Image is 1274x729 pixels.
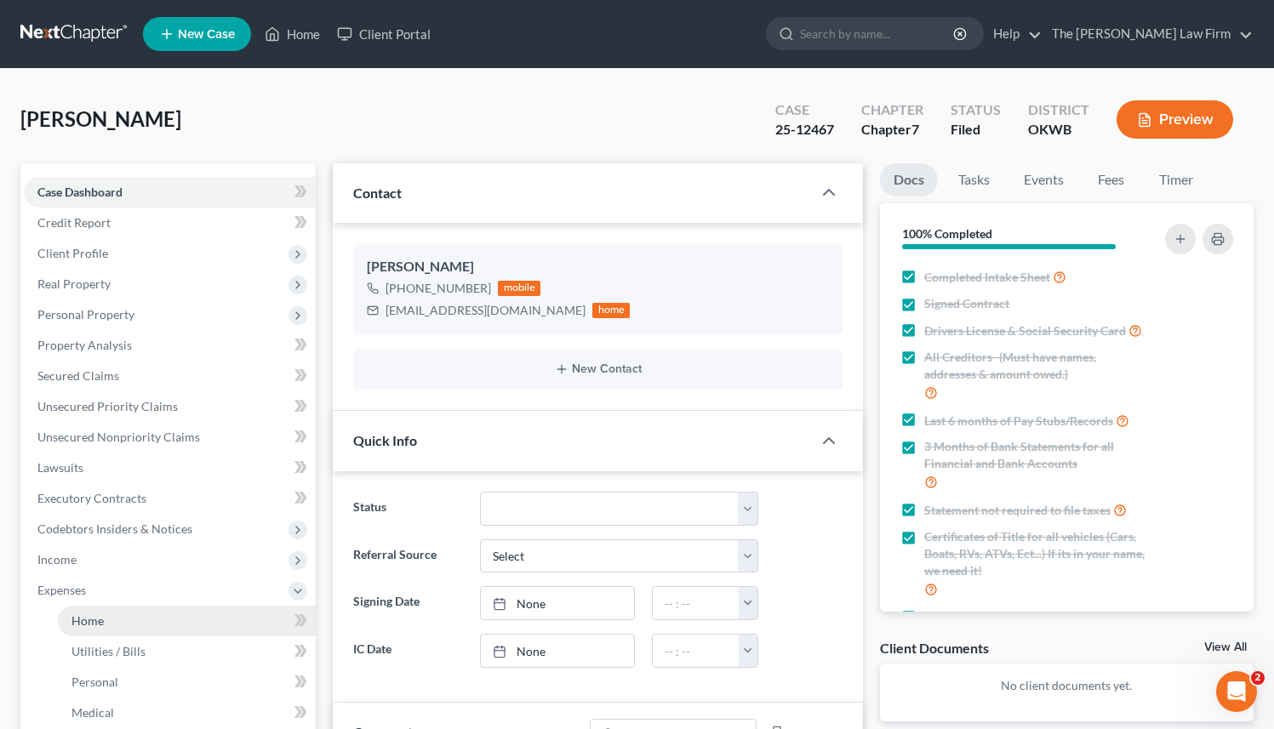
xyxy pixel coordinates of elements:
span: Quick Info [353,432,417,448]
button: New Contact [367,362,829,376]
a: Credit Report [24,208,316,238]
a: Tasks [945,163,1003,196]
span: New Case [178,28,235,41]
a: View All [1204,641,1247,653]
a: Unsecured Nonpriority Claims [24,422,316,453]
span: Client Profile [37,246,108,260]
iframe: Intercom live chat [1216,671,1257,712]
span: Drivers License & Social Security Card [924,322,1126,339]
a: Lawsuits [24,453,316,483]
input: Search by name... [800,18,956,49]
span: Personal [71,675,118,689]
strong: 100% Completed [902,226,992,241]
a: The [PERSON_NAME] Law Firm [1043,19,1253,49]
div: [EMAIL_ADDRESS][DOMAIN_NAME] [386,302,586,319]
span: Secured Claims [37,368,119,383]
a: Executory Contracts [24,483,316,514]
a: Fees [1084,163,1139,196]
a: Personal [58,667,316,698]
span: Real Property [37,276,111,291]
a: Docs [880,163,938,196]
span: Unsecured Priority Claims [37,399,178,413]
span: Credit Counseling Certificate [924,607,1077,624]
a: Unsecured Priority Claims [24,391,316,422]
span: 7 [911,121,919,137]
input: -- : -- [653,587,739,619]
a: Home [58,606,316,636]
span: Lawsuits [37,460,83,475]
a: Client Portal [328,19,439,49]
label: IC Date [345,634,471,668]
span: Codebtors Insiders & Notices [37,521,192,536]
div: [PERSON_NAME] [367,257,829,277]
div: District [1028,100,1089,120]
span: Executory Contracts [37,491,146,505]
span: Contact [353,185,402,201]
span: Utilities / Bills [71,644,146,658]
span: Home [71,613,104,628]
div: 25-12467 [775,120,834,140]
a: Utilities / Bills [58,636,316,667]
div: Filed [951,120,1001,140]
span: Personal Property [37,307,134,322]
a: Medical [58,698,316,728]
span: Last 6 months of Pay Stubs/Records [924,413,1113,430]
input: -- : -- [653,635,739,667]
div: Chapter [861,120,923,140]
span: [PERSON_NAME] [20,106,181,131]
div: Client Documents [880,639,989,657]
span: Completed Intake Sheet [924,269,1050,286]
a: Property Analysis [24,330,316,361]
span: Unsecured Nonpriority Claims [37,430,200,444]
label: Referral Source [345,539,471,573]
div: mobile [498,281,540,296]
button: Preview [1117,100,1233,139]
span: Medical [71,705,114,720]
label: Status [345,492,471,526]
span: Expenses [37,583,86,597]
span: Credit Report [37,215,111,230]
a: Case Dashboard [24,177,316,208]
span: Case Dashboard [37,185,123,199]
a: None [481,587,634,619]
span: Signed Contract [924,295,1009,312]
a: Events [1010,163,1077,196]
span: Statement not required to file taxes [924,502,1111,519]
div: Status [951,100,1001,120]
a: Home [256,19,328,49]
a: Timer [1145,163,1207,196]
p: No client documents yet. [894,677,1240,694]
div: [PHONE_NUMBER] [386,280,491,297]
div: Chapter [861,100,923,120]
a: Help [985,19,1042,49]
span: All Creditors- (Must have names, addresses & amount owed.) [924,349,1145,383]
div: home [592,303,630,318]
a: None [481,635,634,667]
span: Certificates of Title for all vehicles (Cars, Boats, RVs, ATVs, Ect...) If its in your name, we n... [924,528,1145,579]
div: Case [775,100,834,120]
div: OKWB [1028,120,1089,140]
span: Property Analysis [37,338,132,352]
label: Signing Date [345,586,471,620]
a: Secured Claims [24,361,316,391]
span: 3 Months of Bank Statements for all Financial and Bank Accounts [924,438,1145,472]
span: 2 [1251,671,1265,685]
span: Income [37,552,77,567]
